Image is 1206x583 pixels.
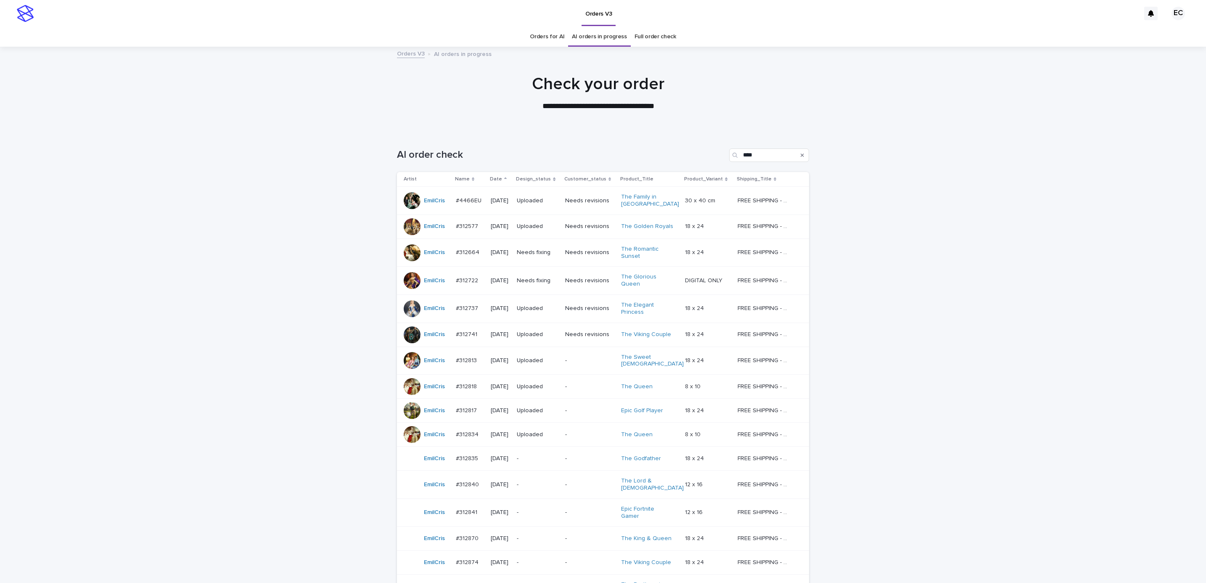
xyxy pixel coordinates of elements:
a: The Godfather [621,455,661,462]
a: EmilCris [424,197,445,204]
p: Needs revisions [565,223,614,230]
p: FREE SHIPPING - preview in 1-2 business days, after your approval delivery will take 5-10 b.d. [738,405,792,414]
p: Needs revisions [565,305,614,312]
p: [DATE] [491,249,510,256]
p: Needs revisions [565,331,614,338]
p: - [517,559,558,566]
a: The Lord & [DEMOGRAPHIC_DATA] [621,477,684,492]
a: Orders for AI [530,27,564,47]
a: EmilCris [424,407,445,414]
p: [DATE] [491,223,510,230]
p: 8 x 10 [685,382,702,390]
tr: EmilCris #312664#312664 [DATE]Needs fixingNeeds revisionsThe Romantic Sunset 18 x 2418 x 24 FREE ... [397,238,809,267]
p: #312722 [456,276,480,284]
p: #312818 [456,382,479,390]
p: DIGITAL ONLY [685,276,724,284]
a: The Sweet [DEMOGRAPHIC_DATA] [621,354,684,368]
p: [DATE] [491,383,510,390]
h1: AI order check [397,149,726,161]
p: FREE SHIPPING - preview in 1-2 business days, after your approval delivery will take 5-10 b.d. [738,329,792,338]
p: - [565,357,614,364]
div: Search [729,148,809,162]
tr: EmilCris #312813#312813 [DATE]Uploaded-The Sweet [DEMOGRAPHIC_DATA] 18 x 2418 x 24 FREE SHIPPING ... [397,347,809,375]
p: #312841 [456,507,479,516]
p: #312741 [456,329,479,338]
p: #312874 [456,557,480,566]
p: [DATE] [491,305,510,312]
tr: EmilCris #312870#312870 [DATE]--The King & Queen 18 x 2418 x 24 FREE SHIPPING - preview in 1-2 bu... [397,527,809,551]
p: Customer_status [564,175,606,184]
tr: EmilCris #312737#312737 [DATE]UploadedNeeds revisionsThe Elegant Princess 18 x 2418 x 24 FREE SHI... [397,294,809,323]
p: 18 x 24 [685,303,706,312]
p: Date [490,175,502,184]
p: 18 x 24 [685,221,706,230]
a: EmilCris [424,559,445,566]
a: EmilCris [424,249,445,256]
p: Product_Title [620,175,653,184]
a: Orders V3 [397,48,425,58]
a: Full order check [635,27,676,47]
a: EmilCris [424,535,445,542]
p: FREE SHIPPING - preview in 1-2 business days, after your approval delivery will take 5-10 b.d. [738,533,792,542]
p: - [565,481,614,488]
p: [DATE] [491,509,510,516]
p: Name [455,175,470,184]
a: EmilCris [424,383,445,390]
p: Artist [404,175,417,184]
p: FREE SHIPPING - preview in 1-2 business days, after your approval delivery will take 5-10 b.d. [738,221,792,230]
p: [DATE] [491,277,510,284]
a: EmilCris [424,277,445,284]
p: Uploaded [517,331,558,338]
p: Design_status [516,175,551,184]
p: - [565,383,614,390]
p: #4466EU [456,196,483,204]
a: The Romantic Sunset [621,246,674,260]
p: Product_Variant [684,175,723,184]
p: Shipping_Title [737,175,772,184]
p: 18 x 24 [685,355,706,364]
a: EmilCris [424,357,445,364]
p: FREE SHIPPING - preview in 1-2 business days, after your approval delivery will take 6-10 busines... [738,196,792,204]
p: AI orders in progress [434,49,492,58]
a: The Queen [621,431,653,438]
p: #312577 [456,221,480,230]
p: 18 x 24 [685,533,706,542]
a: EmilCris [424,481,445,488]
tr: EmilCris #312818#312818 [DATE]Uploaded-The Queen 8 x 108 x 10 FREE SHIPPING - preview in 1-2 busi... [397,375,809,399]
tr: EmilCris #312722#312722 [DATE]Needs fixingNeeds revisionsThe Glorious Queen DIGITAL ONLYDIGITAL O... [397,267,809,295]
p: - [517,535,558,542]
a: The Golden Royals [621,223,673,230]
p: 30 x 40 cm [685,196,717,204]
tr: EmilCris #312834#312834 [DATE]Uploaded-The Queen 8 x 108 x 10 FREE SHIPPING - preview in 1-2 busi... [397,423,809,447]
p: 18 x 24 [685,405,706,414]
p: Uploaded [517,223,558,230]
p: [DATE] [491,559,510,566]
a: AI orders in progress [572,27,627,47]
p: Needs revisions [565,277,614,284]
a: Epic Golf Player [621,407,663,414]
p: 18 x 24 [685,557,706,566]
p: Uploaded [517,431,558,438]
p: FREE SHIPPING - preview in 1-2 business days, after your approval delivery will take 5-10 b.d. [738,276,792,284]
p: FREE SHIPPING - preview in 1-2 business days, after your approval delivery will take 5-10 b.d. [738,429,792,438]
p: FREE SHIPPING - preview in 1-2 business days, after your approval delivery will take 5-10 b.d. [738,247,792,256]
p: Uploaded [517,357,558,364]
p: - [565,431,614,438]
a: EmilCris [424,509,445,516]
p: 12 x 16 [685,507,704,516]
p: Needs revisions [565,249,614,256]
tr: EmilCris #312841#312841 [DATE]--Epic Fortnite Gamer 12 x 1612 x 16 FREE SHIPPING - preview in 1-2... [397,498,809,527]
p: - [517,455,558,462]
a: The Viking Couple [621,559,671,566]
a: The Viking Couple [621,331,671,338]
p: - [565,455,614,462]
p: 18 x 24 [685,329,706,338]
a: The King & Queen [621,535,672,542]
a: EmilCris [424,331,445,338]
h1: Check your order [392,74,804,94]
p: - [565,535,614,542]
tr: EmilCris #312874#312874 [DATE]--The Viking Couple 18 x 2418 x 24 FREE SHIPPING - preview in 1-2 b... [397,551,809,575]
a: EmilCris [424,305,445,312]
p: FREE SHIPPING - preview in 1-2 business days, after your approval delivery will take 5-10 b.d. [738,382,792,390]
p: #312817 [456,405,479,414]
